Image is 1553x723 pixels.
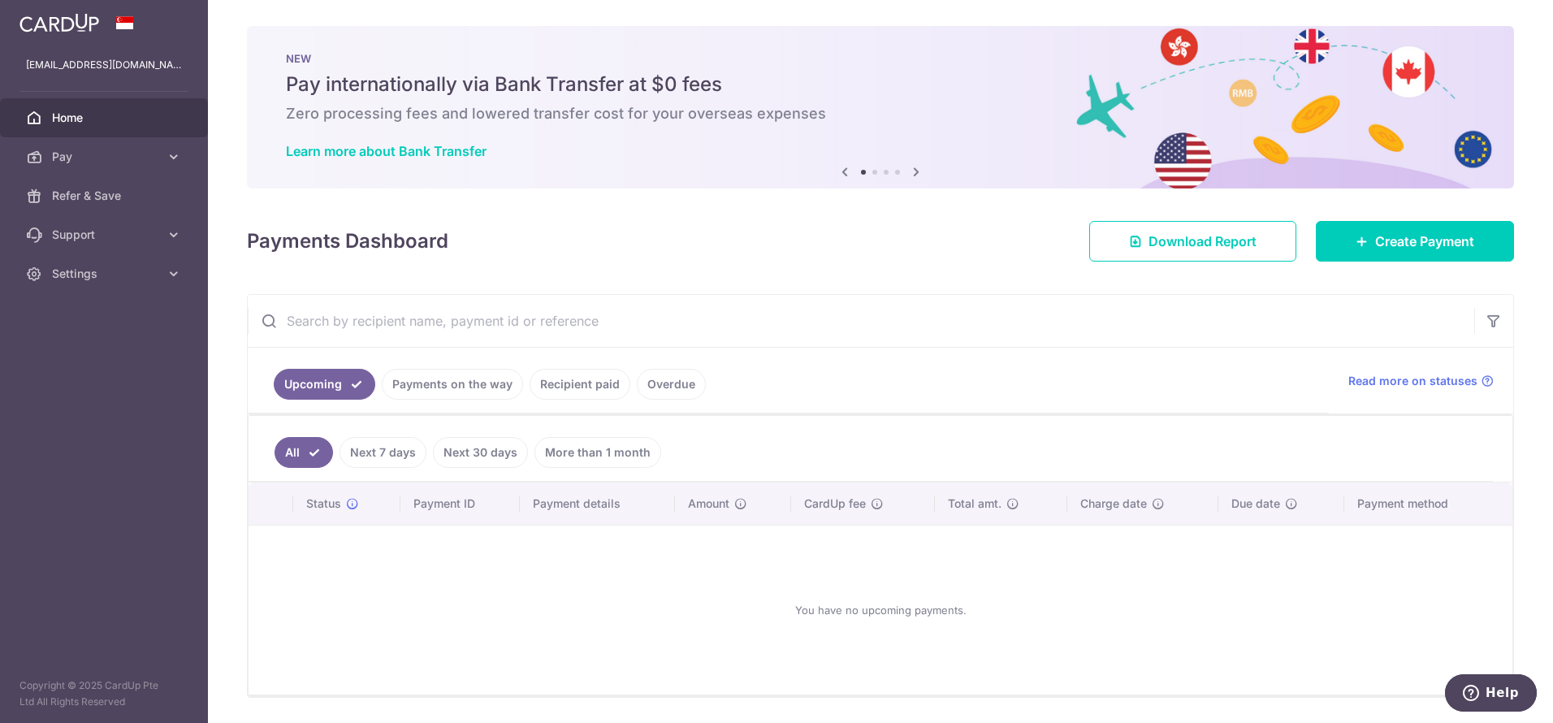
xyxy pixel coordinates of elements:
[52,188,159,204] span: Refer & Save
[530,369,630,400] a: Recipient paid
[1080,496,1147,512] span: Charge date
[804,496,866,512] span: CardUp fee
[637,369,706,400] a: Overdue
[26,57,182,73] p: [EMAIL_ADDRESS][DOMAIN_NAME]
[286,71,1475,97] h5: Pay internationally via Bank Transfer at $0 fees
[1316,221,1514,262] a: Create Payment
[52,149,159,165] span: Pay
[1445,674,1537,715] iframe: Opens a widget where you can find more information
[1375,232,1474,251] span: Create Payment
[41,11,74,26] span: Help
[534,437,661,468] a: More than 1 month
[433,437,528,468] a: Next 30 days
[1149,232,1257,251] span: Download Report
[286,52,1475,65] p: NEW
[247,227,448,256] h4: Payments Dashboard
[52,110,159,126] span: Home
[688,496,729,512] span: Amount
[274,369,375,400] a: Upcoming
[306,496,341,512] span: Status
[1089,221,1296,262] a: Download Report
[248,295,1474,347] input: Search by recipient name, payment id or reference
[400,483,520,525] th: Payment ID
[948,496,1001,512] span: Total amt.
[1348,373,1494,389] a: Read more on statuses
[268,539,1493,682] div: You have no upcoming payments.
[52,266,159,282] span: Settings
[1344,483,1512,525] th: Payment method
[1348,373,1477,389] span: Read more on statuses
[1231,496,1280,512] span: Due date
[382,369,523,400] a: Payments on the way
[247,26,1514,188] img: Bank transfer banner
[286,143,487,159] a: Learn more about Bank Transfer
[340,437,426,468] a: Next 7 days
[286,104,1475,123] h6: Zero processing fees and lowered transfer cost for your overseas expenses
[275,437,333,468] a: All
[520,483,675,525] th: Payment details
[52,227,159,243] span: Support
[19,13,99,32] img: CardUp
